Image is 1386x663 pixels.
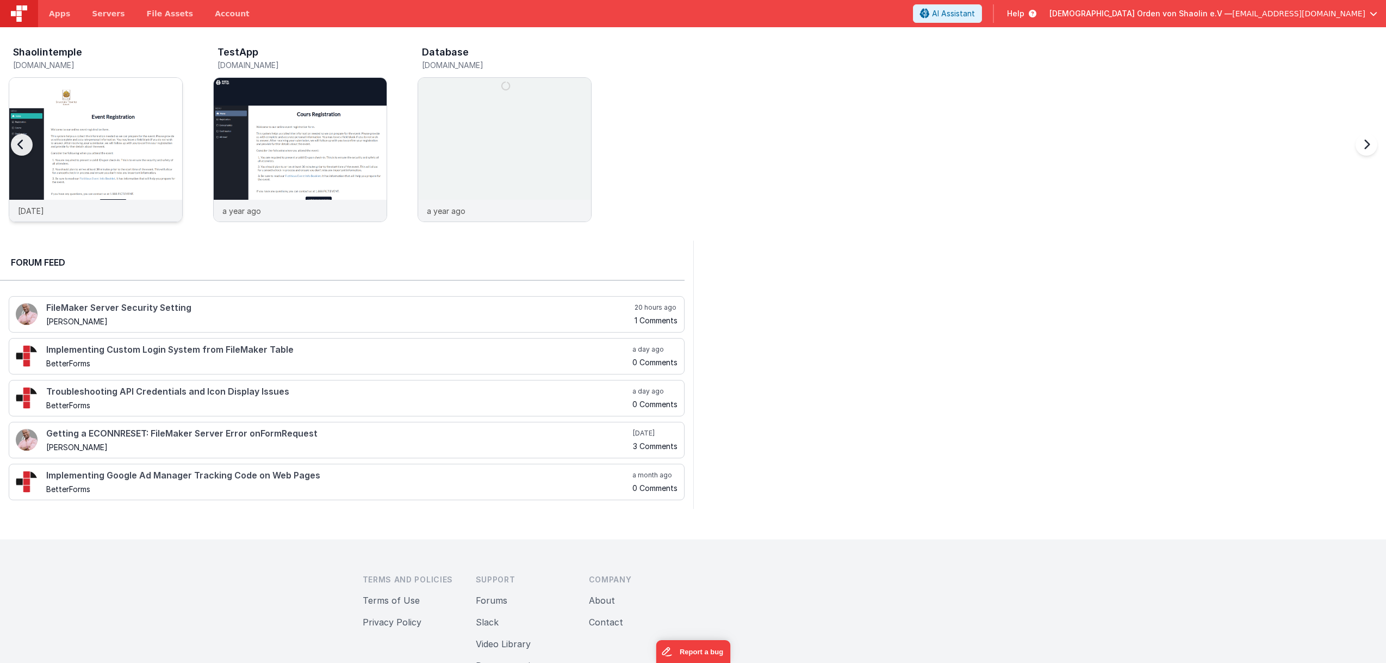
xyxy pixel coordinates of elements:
[9,464,685,500] a: Implementing Google Ad Manager Tracking Code on Web Pages BetterForms a month ago 0 Comments
[9,296,685,333] a: FileMaker Server Security Setting [PERSON_NAME] 20 hours ago 1 Comments
[46,443,631,451] h5: [PERSON_NAME]
[633,429,678,438] h5: [DATE]
[632,484,678,492] h5: 0 Comments
[9,380,685,416] a: Troubleshooting API Credentials and Icon Display Issues BetterForms a day ago 0 Comments
[913,4,982,23] button: AI Assistant
[589,574,685,585] h3: Company
[476,594,507,607] button: Forums
[427,205,465,217] p: a year ago
[16,303,38,325] img: 411_2.png
[633,442,678,450] h5: 3 Comments
[363,595,420,606] a: Terms of Use
[46,387,630,397] h4: Troubleshooting API Credentials and Icon Display Issues
[46,359,630,367] h5: BetterForms
[46,401,630,409] h5: BetterForms
[632,471,678,480] h5: a month ago
[16,471,38,493] img: 295_2.png
[13,61,183,69] h5: [DOMAIN_NAME]
[222,205,261,217] p: a year ago
[16,429,38,451] img: 411_2.png
[49,8,70,19] span: Apps
[632,358,678,366] h5: 0 Comments
[635,316,678,324] h5: 1 Comments
[46,317,632,326] h5: [PERSON_NAME]
[635,303,678,312] h5: 20 hours ago
[217,61,387,69] h5: [DOMAIN_NAME]
[476,574,571,585] h3: Support
[632,400,678,408] h5: 0 Comments
[1232,8,1365,19] span: [EMAIL_ADDRESS][DOMAIN_NAME]
[46,303,632,313] h4: FileMaker Server Security Setting
[632,345,678,354] h5: a day ago
[13,47,82,58] h3: Shaolintemple
[422,61,592,69] h5: [DOMAIN_NAME]
[476,637,531,650] button: Video Library
[46,345,630,355] h4: Implementing Custom Login System from FileMaker Table
[589,595,615,606] a: About
[1007,8,1024,19] span: Help
[589,594,615,607] button: About
[46,471,630,481] h4: Implementing Google Ad Manager Tracking Code on Web Pages
[932,8,975,19] span: AI Assistant
[422,47,469,58] h3: Database
[1049,8,1232,19] span: [DEMOGRAPHIC_DATA] Orden von Shaolin e.V —
[217,47,258,58] h3: TestApp
[476,616,499,629] button: Slack
[589,616,623,629] button: Contact
[147,8,194,19] span: File Assets
[11,256,674,269] h2: Forum Feed
[9,422,685,458] a: Getting a ECONNRESET: FileMaker Server Error onFormRequest [PERSON_NAME] [DATE] 3 Comments
[16,345,38,367] img: 295_2.png
[632,387,678,396] h5: a day ago
[363,617,421,628] a: Privacy Policy
[1049,8,1377,19] button: [DEMOGRAPHIC_DATA] Orden von Shaolin e.V — [EMAIL_ADDRESS][DOMAIN_NAME]
[363,574,458,585] h3: Terms and Policies
[656,640,730,663] iframe: Marker.io feedback button
[92,8,125,19] span: Servers
[476,617,499,628] a: Slack
[9,338,685,375] a: Implementing Custom Login System from FileMaker Table BetterForms a day ago 0 Comments
[46,485,630,493] h5: BetterForms
[46,429,631,439] h4: Getting a ECONNRESET: FileMaker Server Error onFormRequest
[16,387,38,409] img: 295_2.png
